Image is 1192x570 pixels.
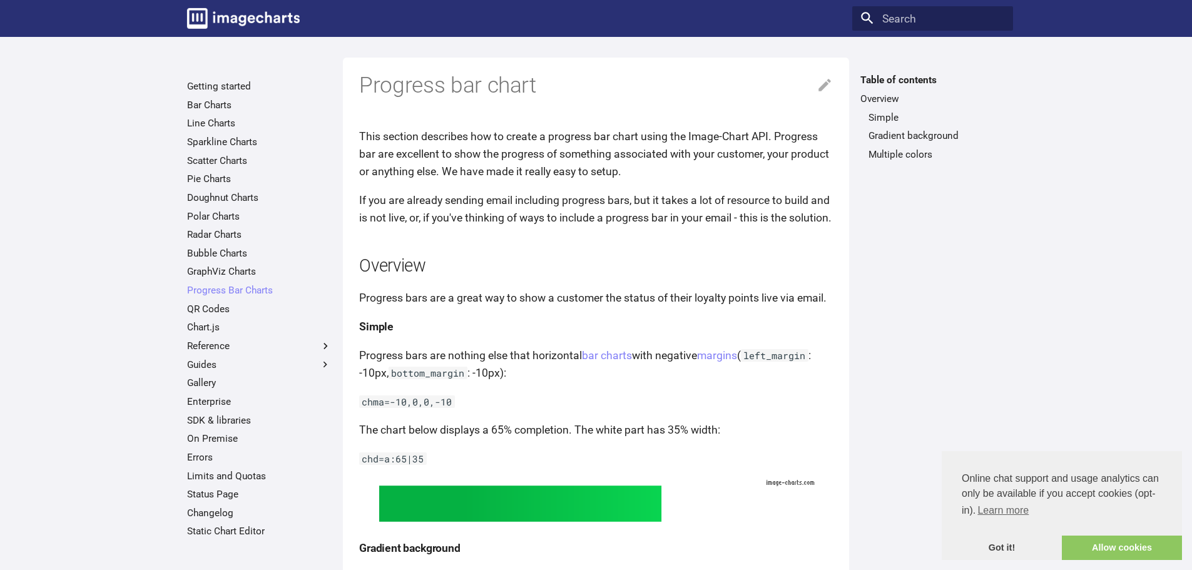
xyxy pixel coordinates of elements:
a: Errors [187,451,332,464]
h4: Simple [359,318,833,335]
a: Pie Charts [187,173,332,185]
a: Gradient background [869,130,1005,142]
h2: Overview [359,254,833,278]
p: The chart below displays a 65% completion. The white part has 35% width: [359,421,833,439]
code: chd=a:65|35 [359,452,427,465]
a: Polar Charts [187,210,332,223]
h4: Gradient background [359,539,833,557]
a: Radar Charts [187,228,332,241]
code: left_margin [741,349,808,362]
div: cookieconsent [942,451,1182,560]
a: Progress Bar Charts [187,284,332,297]
input: Search [852,6,1013,31]
nav: Table of contents [852,74,1013,161]
p: Progress bars are a great way to show a customer the status of their loyalty points live via email. [359,289,833,307]
p: This section describes how to create a progress bar chart using the Image-Chart API. Progress bar... [359,128,833,180]
a: Changelog [187,507,332,519]
a: dismiss cookie message [942,536,1062,561]
a: Chart.js [187,321,332,333]
a: Scatter Charts [187,155,332,167]
a: learn more about cookies [976,501,1031,520]
nav: Overview [860,111,1005,161]
a: Multiple colors [869,148,1005,161]
img: logo [187,8,300,29]
a: Status Page [187,488,332,501]
label: Table of contents [852,74,1013,86]
a: allow cookies [1062,536,1182,561]
a: Static Chart Editor [187,525,332,537]
a: Image-Charts documentation [181,3,305,34]
code: bottom_margin [389,367,467,379]
p: If you are already sending email including progress bars, but it takes a lot of resource to build... [359,191,833,226]
a: Gallery [187,377,332,389]
a: Bubble Charts [187,247,332,260]
p: Progress bars are nothing else that horizontal with negative ( : -10px, : -10px): [359,347,833,382]
img: progress bar image with linear gradient [377,479,815,529]
label: Guides [187,359,332,371]
a: GraphViz Charts [187,265,332,278]
a: Getting started [187,80,332,93]
a: Enterprise [187,395,332,408]
a: Doughnut Charts [187,191,332,204]
span: Online chat support and usage analytics can only be available if you accept cookies (opt-in). [962,471,1162,520]
a: Simple [869,111,1005,124]
a: On Premise [187,432,332,445]
a: Limits and Quotas [187,470,332,482]
a: SDK & libraries [187,414,332,427]
a: Bar Charts [187,99,332,111]
a: Line Charts [187,117,332,130]
a: QR Codes [187,303,332,315]
a: Sparkline Charts [187,136,332,148]
a: bar charts [582,349,632,362]
a: margins [697,349,737,362]
code: chma=-10,0,0,-10 [359,395,455,408]
h1: Progress bar chart [359,71,833,100]
label: Reference [187,340,332,352]
a: Overview [860,93,1005,105]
